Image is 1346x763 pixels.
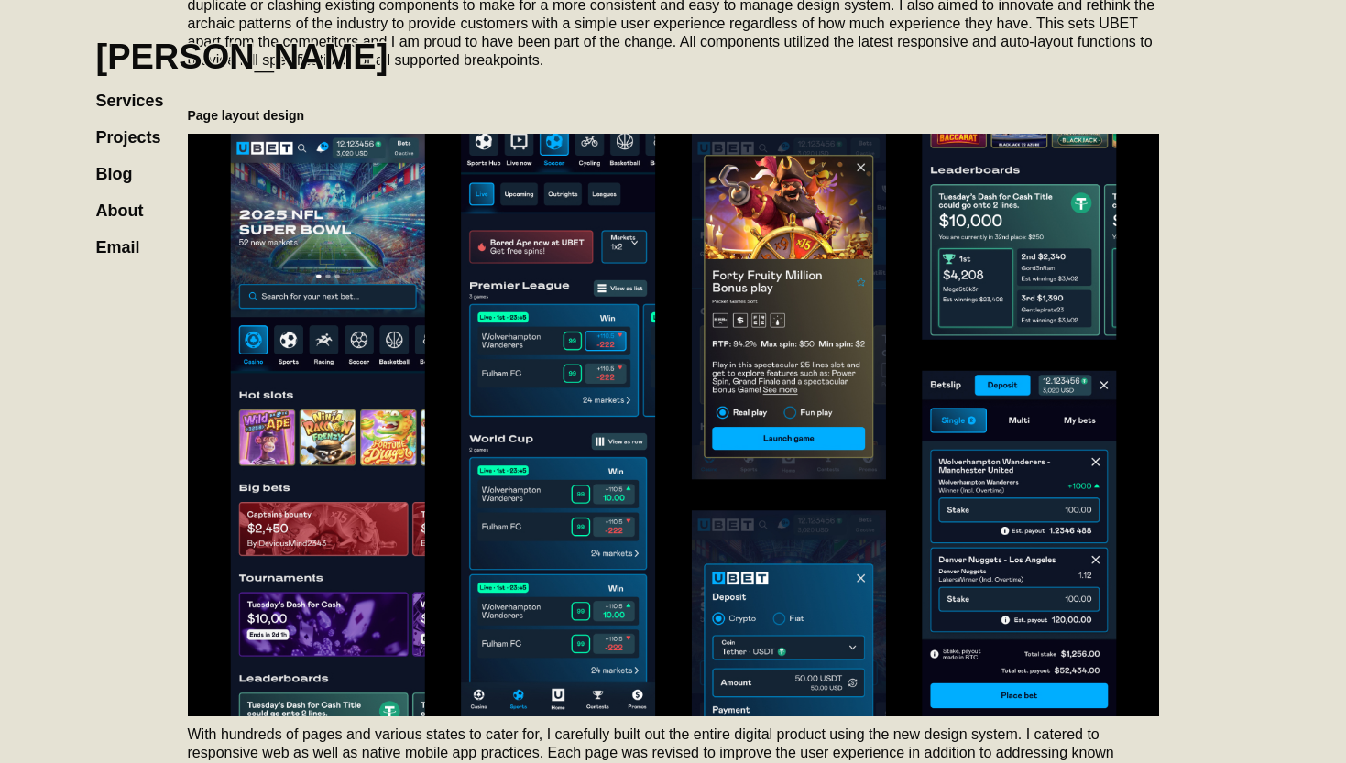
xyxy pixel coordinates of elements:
[96,220,159,256] a: Email
[96,37,388,77] h1: [PERSON_NAME]
[96,147,151,183] a: Blog
[188,79,1159,97] p: ‍
[96,183,162,220] a: About
[188,106,1159,125] h5: Page layout design
[96,18,388,77] a: home
[96,73,182,110] a: Services
[96,110,180,147] a: Projects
